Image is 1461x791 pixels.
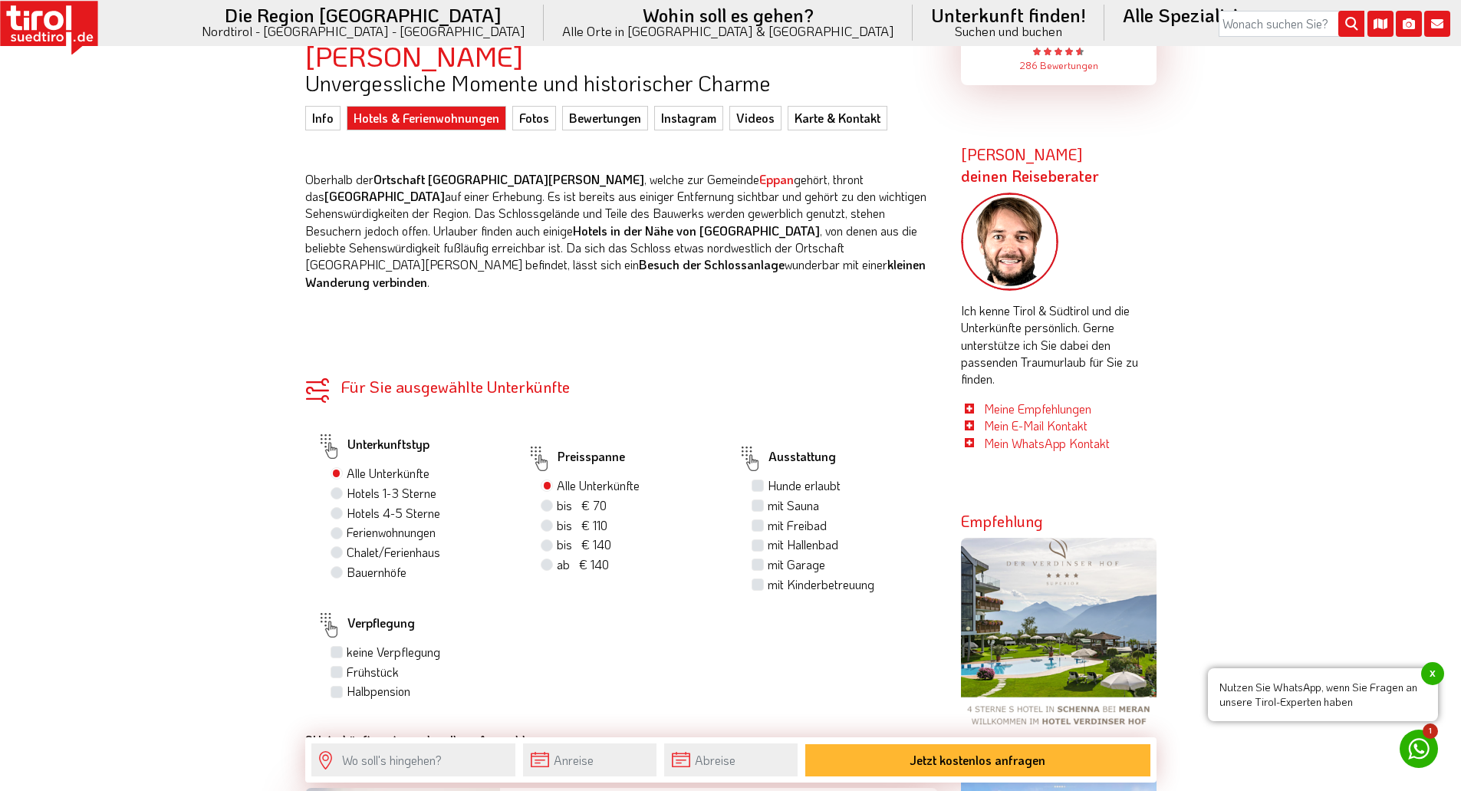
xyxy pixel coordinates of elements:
a: Videos [729,106,782,130]
a: Info [305,106,341,130]
label: Hunde erlaubt [768,477,841,494]
label: Bauernhöfe [347,564,406,581]
span: bis € 70 [557,497,607,513]
label: Unterkunftstyp [317,429,429,464]
span: bis € 140 [557,536,611,552]
img: verdinserhof.png [961,538,1157,733]
b: Unterkünfte entsprechen Ihrer Auswahl [305,732,525,748]
strong: [GEOGRAPHIC_DATA] [324,188,445,204]
label: Chalet/Ferienhaus [347,544,440,561]
label: Halbpension [347,683,410,700]
p: Oberhalb der , welche zur Gemeinde gehört, thront das auf einer Erhebung. Es ist bereits aus eini... [305,171,938,292]
label: mit Hallenbad [768,536,838,553]
label: Ferienwohnungen [347,524,436,541]
label: Preisspanne [527,441,625,476]
input: Abreise [664,743,798,776]
input: Anreise [523,743,656,776]
a: Hotels & Ferienwohnungen [347,106,506,130]
input: Wo soll's hingehen? [311,743,515,776]
a: 286 Bewertungen [1019,59,1098,71]
button: Jetzt kostenlos anfragen [805,744,1150,776]
label: Alle Unterkünfte [347,465,429,482]
span: Nutzen Sie WhatsApp, wenn Sie Fragen an unsere Tirol-Experten haben [1208,668,1438,721]
small: Suchen und buchen [931,25,1086,38]
div: Für Sie ausgewählte Unterkünfte [305,378,938,394]
a: Fotos [512,106,556,130]
strong: Ortschaft [GEOGRAPHIC_DATA][PERSON_NAME] [373,171,644,187]
i: Karte öffnen [1367,11,1394,37]
strong: Hotels in der Nähe von [GEOGRAPHIC_DATA] [573,222,820,239]
a: Eppan [759,171,794,187]
label: Hotels 4-5 Sterne [347,505,440,522]
label: Hotels 1-3 Sterne [347,485,436,502]
a: Mein WhatsApp Kontakt [984,435,1110,451]
img: frag-markus.png [961,193,1059,291]
label: Alle Unterkünfte [557,477,640,494]
a: Mein E-Mail Kontakt [984,417,1088,433]
strong: Empfehlung [961,511,1043,531]
div: Ich kenne Tirol & Südtirol und die Unterkünfte persönlich. Gerne unterstütze ich Sie dabei den pa... [961,193,1157,452]
a: Instagram [654,106,723,130]
a: Bewertungen [562,106,648,130]
a: Meine Empfehlungen [984,400,1091,417]
label: mit Freibad [768,517,827,534]
h3: Unvergessliche Momente und historischer Charme [305,71,938,95]
i: Fotogalerie [1396,11,1422,37]
a: Karte & Kontakt [788,106,887,130]
label: keine Verpflegung [347,644,440,661]
span: ab € 140 [557,556,609,572]
label: Ausstattung [738,441,836,476]
b: 3 [305,732,313,748]
label: Frühstück [347,664,399,681]
label: mit Kinderbetreuung [768,576,874,593]
small: Alle Orte in [GEOGRAPHIC_DATA] & [GEOGRAPHIC_DATA] [562,25,894,38]
span: x [1421,662,1444,685]
strong: Besuch der Schlossanlage [639,256,785,272]
span: bis € 110 [557,517,607,533]
strong: [PERSON_NAME] [961,144,1099,186]
a: 1 Nutzen Sie WhatsApp, wenn Sie Fragen an unsere Tirol-Experten habenx [1400,730,1438,768]
i: Kontakt [1424,11,1450,37]
small: Nordtirol - [GEOGRAPHIC_DATA] - [GEOGRAPHIC_DATA] [202,25,525,38]
span: deinen Reiseberater [961,166,1099,186]
label: Verpflegung [317,608,415,643]
span: 1 [1423,723,1438,739]
input: Wonach suchen Sie? [1219,11,1364,37]
label: mit Garage [768,556,825,573]
strong: kleinen Wanderung verbinden [305,256,926,289]
label: mit Sauna [768,497,819,514]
